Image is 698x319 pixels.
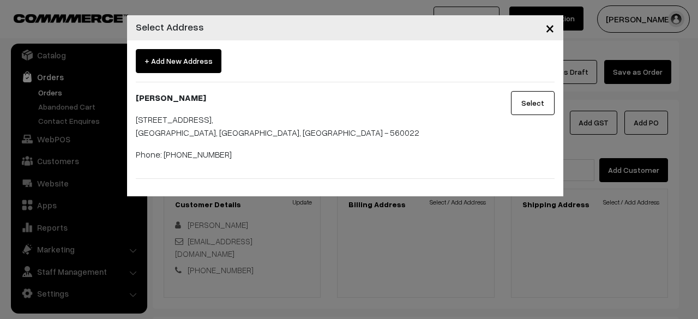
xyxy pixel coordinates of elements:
[136,49,221,73] span: + Add New Address
[545,17,555,38] span: ×
[537,11,563,45] button: Close
[136,20,204,34] h4: Select Address
[136,148,482,161] p: Phone: [PHONE_NUMBER]
[136,113,482,139] p: [STREET_ADDRESS], [GEOGRAPHIC_DATA], [GEOGRAPHIC_DATA], [GEOGRAPHIC_DATA] - 560022
[511,91,555,115] button: Select
[136,92,206,103] b: [PERSON_NAME]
